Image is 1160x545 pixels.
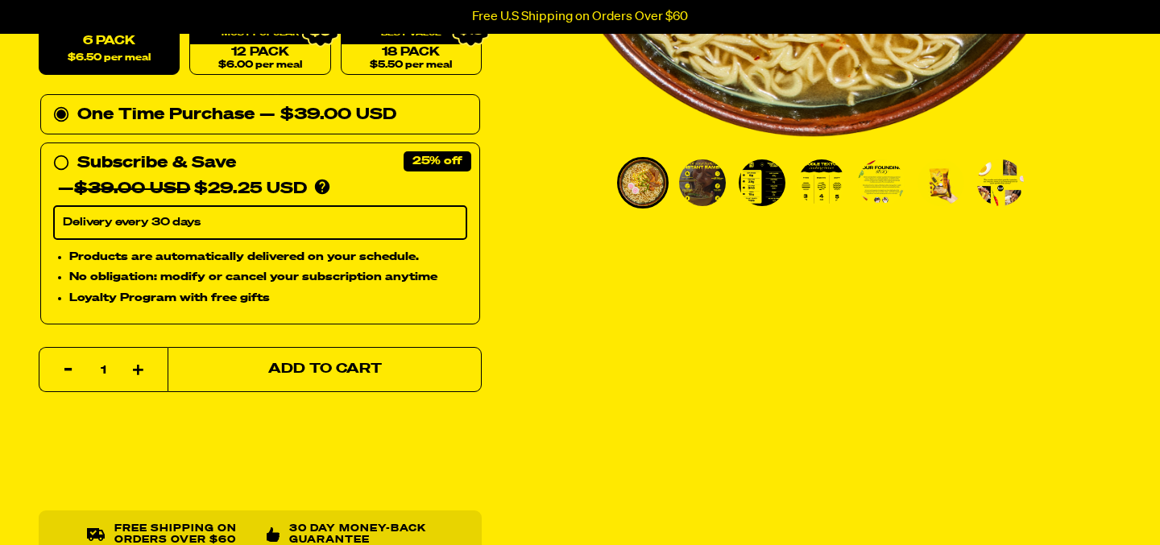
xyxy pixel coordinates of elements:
[39,23,180,76] label: 6 Pack
[68,53,151,64] span: $6.50 per meal
[69,248,467,266] li: Products are automatically delivered on your schedule.
[53,206,467,240] select: Subscribe & Save —$39.00 USD$29.25 USD Products are automatically delivered on your schedule. No ...
[370,60,452,71] span: $5.50 per meal
[341,23,482,76] a: 18 Pack$5.50 per meal
[69,269,467,287] li: No obligation: modify or cancel your subscription anytime
[619,159,666,206] img: Black Garlic "Chicken" Ramen
[74,181,190,197] del: $39.00 USD
[189,23,330,76] a: 12 Pack$6.00 per meal
[259,102,396,128] div: — $39.00 USD
[168,347,482,392] button: Add to Cart
[977,159,1024,206] img: Black Garlic "Chicken" Ramen
[53,102,467,128] div: One Time Purchase
[739,159,785,206] img: Black Garlic "Chicken" Ramen
[472,10,688,24] p: Free U.S Shipping on Orders Over $60
[796,157,847,209] li: Go to slide 4
[855,157,907,209] li: Go to slide 5
[975,157,1026,209] li: Go to slide 7
[218,60,302,71] span: $6.00 per meal
[858,159,905,206] img: Black Garlic "Chicken" Ramen
[58,176,307,202] div: — $29.25 USD
[679,159,726,206] img: Black Garlic "Chicken" Ramen
[69,290,467,308] li: Loyalty Program with free gifts
[915,157,967,209] li: Go to slide 6
[547,157,1088,209] div: PDP main carousel thumbnails
[918,159,964,206] img: Black Garlic "Chicken" Ramen
[736,157,788,209] li: Go to slide 3
[677,157,728,209] li: Go to slide 2
[77,151,236,176] div: Subscribe & Save
[49,348,158,393] input: quantity
[268,363,382,377] span: Add to Cart
[617,157,669,209] li: Go to slide 1
[798,159,845,206] img: Black Garlic "Chicken" Ramen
